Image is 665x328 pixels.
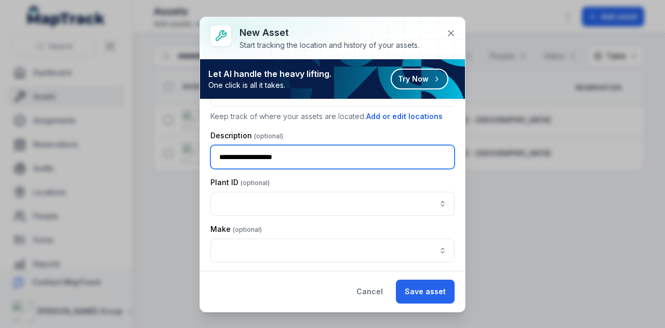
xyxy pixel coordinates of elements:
[391,69,448,89] button: Try Now
[210,111,455,122] p: Keep track of where your assets are located.
[240,40,419,50] div: Start tracking the location and history of your assets.
[210,192,455,216] input: asset-add:cf[e286c480-ed88-4656-934e-cbe2f059b42e]-label
[210,177,270,188] label: Plant ID
[366,111,443,122] button: Add or edit locations
[210,130,283,141] label: Description
[208,80,331,90] span: One click is all it takes.
[210,239,455,263] input: asset-add:cf[8551d161-b1ce-4bc5-a3dd-9fa232d53e47]-label
[208,68,331,80] strong: Let AI handle the heavy lifting.
[210,224,262,234] label: Make
[240,25,419,40] h3: New asset
[348,280,392,304] button: Cancel
[396,280,455,304] button: Save asset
